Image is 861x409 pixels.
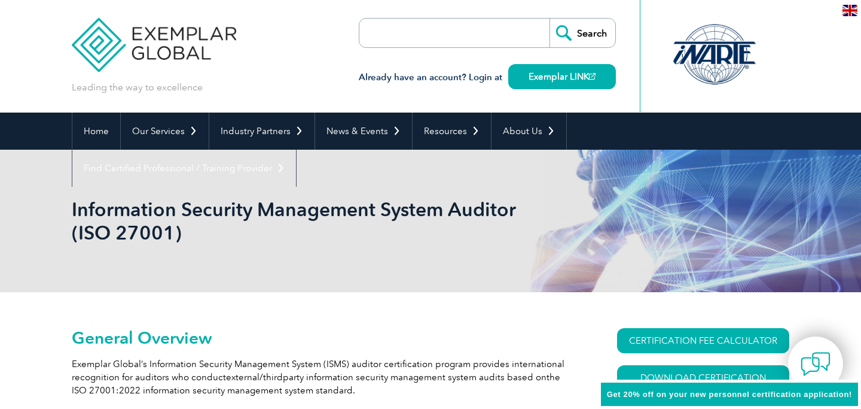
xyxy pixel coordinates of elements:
p: Exemplar Global’s Information Security Management System (ISMS) auditor certification program pro... [72,358,574,397]
a: Home [72,113,120,150]
a: About Us [491,113,566,150]
img: contact-chat.png [801,349,831,379]
p: Leading the way to excellence [72,81,203,94]
input: Search [549,19,615,47]
a: Resources [413,113,491,150]
a: Download Certification Requirements [617,365,789,401]
a: Industry Partners [209,113,315,150]
a: News & Events [315,113,412,150]
h1: Information Security Management System Auditor (ISO 27001) [72,198,531,244]
h3: Already have an account? Login at [359,70,616,85]
span: party information security management system audits based on [283,372,546,383]
h2: General Overview [72,328,574,347]
img: en [842,5,857,16]
a: Find Certified Professional / Training Provider [72,150,296,187]
a: CERTIFICATION FEE CALCULATOR [617,328,789,353]
span: Get 20% off on your new personnel certification application! [607,390,852,399]
a: Exemplar LINK [508,64,616,89]
a: Our Services [121,113,209,150]
span: external/third [226,372,283,383]
img: open_square.png [589,73,596,80]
